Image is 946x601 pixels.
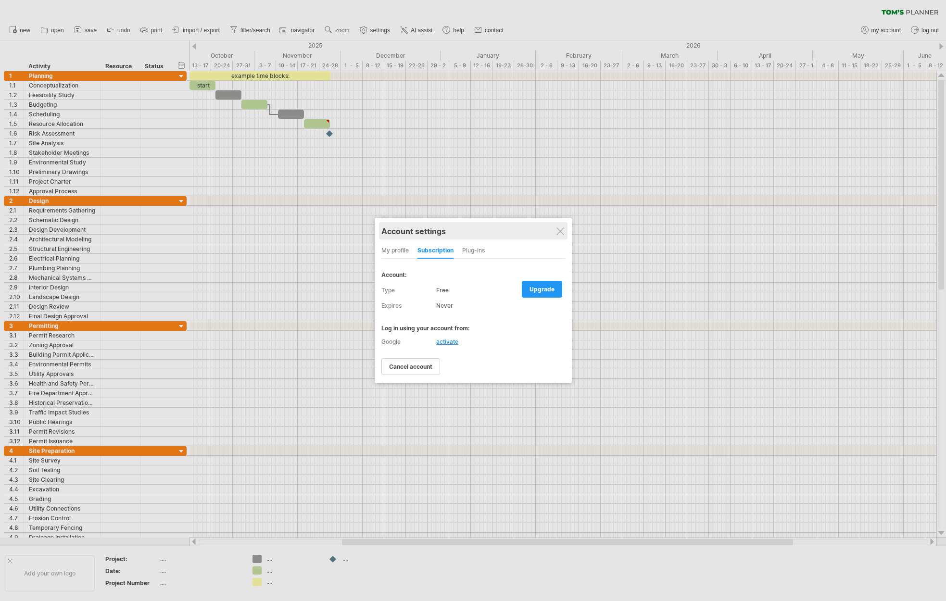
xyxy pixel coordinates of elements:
div: Plug-ins [462,243,485,259]
div: Google [381,338,565,345]
div: Free [436,283,565,298]
div: never [436,298,565,313]
span: upgrade [530,286,555,293]
span: cancel account [389,363,432,370]
label: type [381,283,437,298]
div: log in using your account from: [381,325,565,332]
div: activate [436,338,458,345]
div: my profile [381,243,409,259]
div: account: [381,271,565,278]
div: Account settings [381,222,565,239]
a: upgrade [522,281,562,298]
a: cancel account [381,358,440,375]
span: expires [381,302,402,309]
div: subscription [417,243,454,259]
